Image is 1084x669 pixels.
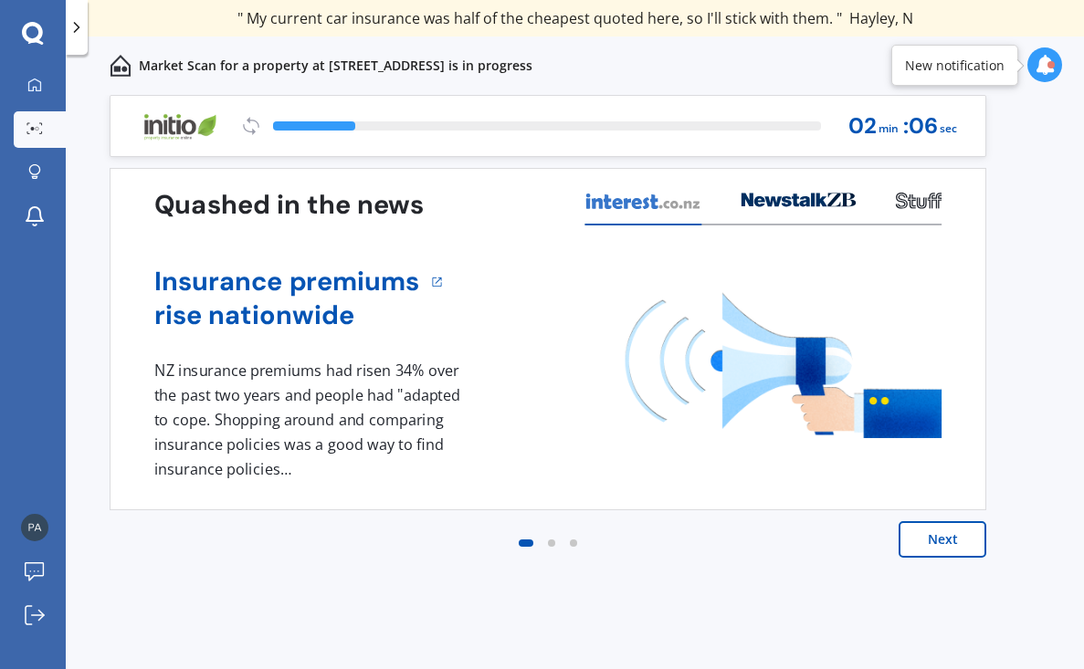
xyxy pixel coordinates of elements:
div: NZ insurance premiums had risen 34% over the past two years and people had "adapted to cope. Shop... [154,359,467,481]
span: 02 [848,114,877,139]
img: 65d1407c02731e7271f9aff208ffa0e5 [21,514,48,541]
span: min [879,117,899,141]
button: Next [899,521,986,558]
div: New notification [905,57,1005,75]
p: Market Scan for a property at [STREET_ADDRESS] is in progress [139,57,532,75]
a: rise nationwide [154,298,420,332]
span: : 06 [903,114,938,139]
a: Insurance premiums [154,265,420,298]
h3: Quashed in the news [154,189,424,223]
span: sec [940,117,957,141]
img: media image [626,293,942,438]
img: home-and-contents.b802091223b8502ef2dd.svg [110,55,132,77]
